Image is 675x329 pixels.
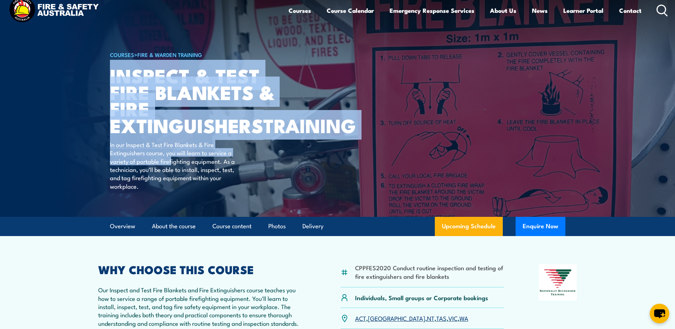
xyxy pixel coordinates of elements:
[212,217,252,236] a: Course content
[368,314,425,322] a: [GEOGRAPHIC_DATA]
[268,217,286,236] a: Photos
[110,217,135,236] a: Overview
[539,264,577,301] img: Nationally Recognised Training logo.
[355,293,488,302] p: Individuals, Small groups or Corporate bookings
[110,51,134,58] a: COURSES
[302,217,323,236] a: Delivery
[435,217,503,236] a: Upcoming Schedule
[619,1,642,20] a: Contact
[650,304,669,323] button: chat-button
[427,314,434,322] a: NT
[110,67,286,134] h1: Inspect & Test Fire Blankets & Fire Extinguishers
[263,110,356,140] strong: TRAINING
[490,1,516,20] a: About Us
[532,1,548,20] a: News
[289,1,311,20] a: Courses
[516,217,565,236] button: Enquire Now
[98,264,306,274] h2: WHY CHOOSE THIS COURSE
[98,286,306,327] p: Our Inspect and Test Fire Blankets and Fire Extinguishers course teaches you how to service a ran...
[355,314,468,322] p: , , , , ,
[448,314,458,322] a: VIC
[152,217,196,236] a: About the course
[110,50,286,59] h6: >
[563,1,603,20] a: Learner Portal
[327,1,374,20] a: Course Calendar
[355,314,366,322] a: ACT
[110,140,240,190] p: In our Inspect & Test Fire Blankets & Fire Extinguishers course, you will learn to service a vari...
[436,314,447,322] a: TAS
[459,314,468,322] a: WA
[390,1,474,20] a: Emergency Response Services
[355,263,504,280] li: CPPFES2020 Conduct routine inspection and testing of fire extinguishers and fire blankets
[137,51,202,58] a: Fire & Warden Training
